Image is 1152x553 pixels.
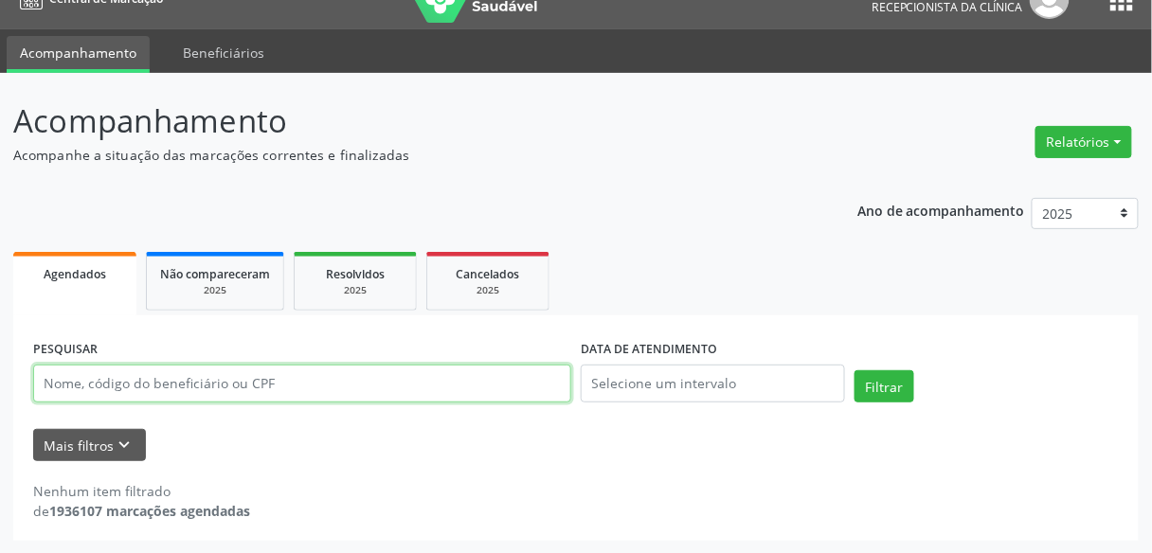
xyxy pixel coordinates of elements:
[581,365,845,402] input: Selecione um intervalo
[326,266,385,282] span: Resolvidos
[13,98,801,145] p: Acompanhamento
[857,198,1025,222] p: Ano de acompanhamento
[160,266,270,282] span: Não compareceram
[13,145,801,165] p: Acompanhe a situação das marcações correntes e finalizadas
[33,429,146,462] button: Mais filtroskeyboard_arrow_down
[115,435,135,455] i: keyboard_arrow_down
[308,283,403,297] div: 2025
[1035,126,1132,158] button: Relatórios
[855,370,914,402] button: Filtrar
[33,481,250,501] div: Nenhum item filtrado
[44,266,106,282] span: Agendados
[49,502,250,520] strong: 1936107 marcações agendadas
[170,36,278,69] a: Beneficiários
[33,501,250,521] div: de
[7,36,150,73] a: Acompanhamento
[581,335,717,365] label: DATA DE ATENDIMENTO
[160,283,270,297] div: 2025
[457,266,520,282] span: Cancelados
[441,283,535,297] div: 2025
[33,335,98,365] label: PESQUISAR
[33,365,571,402] input: Nome, código do beneficiário ou CPF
